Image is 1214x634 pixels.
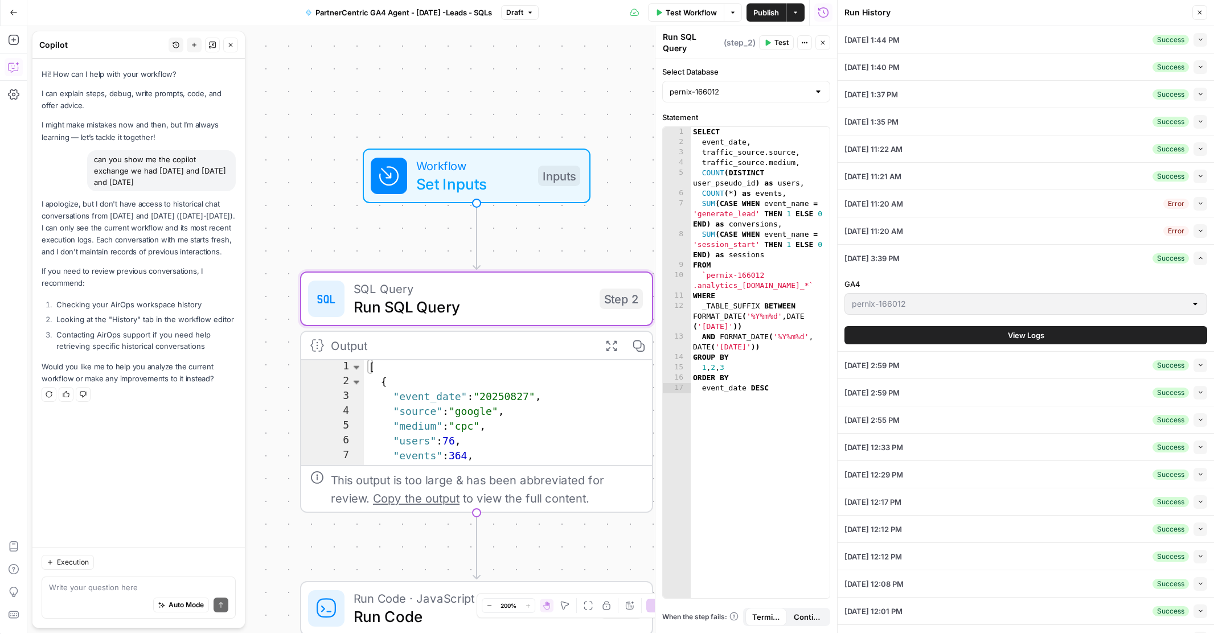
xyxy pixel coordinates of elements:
span: Continue [794,611,822,623]
label: Statement [662,112,830,123]
p: I apologize, but I don't have access to historical chat conversations from [DATE] and [DATE] ([DA... [42,198,236,258]
div: Success [1153,360,1189,370]
div: Error [1163,226,1189,236]
span: Test [774,38,789,48]
div: 10 [663,270,691,291]
span: Toggle code folding, rows 2 through 10 [350,375,363,390]
button: Continue [787,608,829,626]
span: [DATE] 12:33 PM [844,442,903,453]
span: [DATE] 2:59 PM [844,360,900,371]
span: Run Code · JavaScript [354,589,590,607]
span: [DATE] 12:29 PM [844,469,903,480]
div: 17 [663,383,691,393]
span: [DATE] 11:20 AM [844,198,903,209]
button: Draft [501,5,539,20]
div: 14 [663,352,691,363]
div: Success [1153,551,1189,562]
div: 11 [663,291,691,301]
div: Success [1153,388,1189,398]
div: 3 [663,147,691,158]
p: Would you like me to help you analyze the current workflow or make any improvements to it instead? [42,361,236,385]
g: Edge from step_2 to step_3 [473,513,480,579]
div: 3 [301,390,364,405]
span: SQL Query [354,279,590,298]
span: Set Inputs [416,172,529,195]
div: 5 [663,168,691,188]
button: Auto Mode [153,598,209,612]
span: [DATE] 11:22 AM [844,143,903,155]
span: [DATE] 12:08 PM [844,578,904,590]
li: Looking at the "History" tab in the workflow editor [54,314,236,325]
span: 200% [501,601,516,610]
div: Success [1153,62,1189,72]
button: Execution [42,555,94,570]
div: Copilot [39,39,165,51]
span: [DATE] 12:12 PM [844,551,902,562]
p: I can explain steps, debug, write prompts, code, and offer advice. [42,88,236,112]
div: SQL QueryRun SQL QueryStep 2Output[ { "event_date":"20250827", "source":"google", "medium":"cpc",... [300,271,653,513]
span: ( step_2 ) [724,37,756,48]
div: 4 [301,405,364,419]
g: Edge from start to step_2 [473,203,480,269]
div: Success [1153,35,1189,45]
span: Run SQL Query [354,295,590,318]
button: PartnerCentric GA4 Agent - [DATE] -Leads - SQLs [298,3,499,22]
div: Success [1153,470,1189,480]
div: Inputs [538,166,580,186]
div: Success [1153,579,1189,589]
div: Success [1153,117,1189,127]
span: Workflow [416,157,529,175]
label: Select Database [662,66,830,77]
div: 9 [663,260,691,270]
div: Success [1153,606,1189,616]
div: 2 [301,375,364,390]
p: If you need to review previous conversations, I recommend: [42,265,236,289]
div: Step 2 [600,289,643,309]
div: 12 [663,301,691,332]
span: [DATE] 12:12 PM [844,524,902,535]
div: Success [1153,442,1189,452]
div: Step 3 [600,598,643,619]
div: 5 [301,419,364,434]
span: Terminate Workflow [752,611,780,623]
div: 8 [301,464,364,479]
span: PartnerCentric GA4 Agent - [DATE] -Leads - SQLs [315,7,492,18]
div: Output [331,336,590,355]
span: [DATE] 12:01 PM [844,606,903,617]
div: 1 [301,360,364,375]
div: 4 [663,158,691,168]
div: Success [1153,524,1189,534]
button: Publish [747,3,786,22]
div: 7 [663,199,691,229]
p: Hi! How can I help with your workflow? [42,68,236,80]
span: Execution [57,557,89,567]
span: Auto Mode [169,600,204,610]
div: 7 [301,449,364,464]
span: [DATE] 1:37 PM [844,89,898,100]
div: Success [1153,171,1189,182]
span: [DATE] 1:35 PM [844,116,899,127]
span: Test Workflow [666,7,717,18]
label: GA4 [844,278,1207,290]
span: [DATE] 2:55 PM [844,414,900,426]
div: WorkflowSet InputsInputs [300,149,653,203]
span: Run Code [354,605,590,628]
span: Draft [506,7,523,18]
div: 6 [663,188,691,199]
li: Checking your AirOps workspace history [54,299,236,310]
div: 13 [663,332,691,352]
div: can you show me the copilot exchange we had [DATE] and [DATE] and [DATE] [87,150,236,191]
span: [DATE] 11:21 AM [844,171,901,182]
button: Test Workflow [648,3,724,22]
span: [DATE] 12:17 PM [844,496,901,508]
span: [DATE] 1:40 PM [844,61,900,73]
span: [DATE] 1:44 PM [844,34,900,46]
div: Success [1153,89,1189,100]
div: 16 [663,373,691,383]
span: Publish [753,7,779,18]
div: 8 [663,229,691,260]
span: [DATE] 11:20 AM [844,225,903,237]
span: [DATE] 2:59 PM [844,387,900,398]
input: pernix-166012 [670,86,809,97]
span: [DATE] 3:39 PM [844,253,900,264]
